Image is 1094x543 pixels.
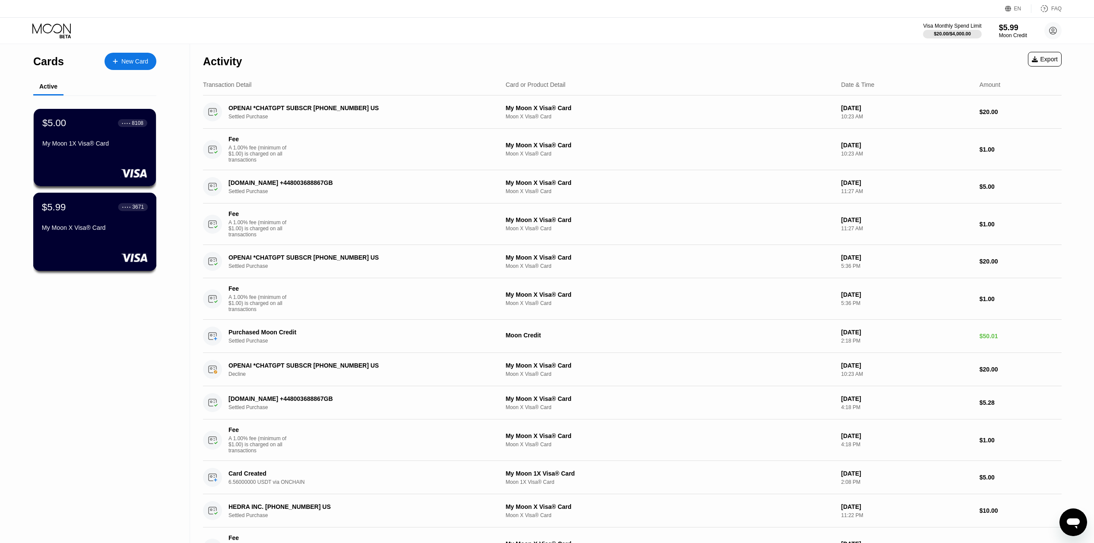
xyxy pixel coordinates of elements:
div: Moon Credit [999,32,1027,38]
div: 5:36 PM [841,263,972,269]
div: Transaction Detail [203,81,251,88]
div: $5.00 [42,117,66,129]
div: A 1.00% fee (minimum of $1.00) is charged on all transactions [228,435,293,454]
div: 2:18 PM [841,338,972,344]
div: ● ● ● ● [122,122,130,124]
div: Fee [228,210,289,217]
div: $5.00● ● ● ●8108My Moon 1X Visa® Card [34,109,156,186]
div: $20.00 [980,366,1062,373]
div: $5.99Moon Credit [999,23,1027,38]
div: 6.56000000 USDT via ONCHAIN [228,479,495,485]
div: Settled Purchase [228,512,495,518]
div: [DATE] [841,395,972,402]
div: Export [1028,52,1062,67]
div: Moon X Visa® Card [506,188,834,194]
div: FAQ [1031,4,1062,13]
div: Moon X Visa® Card [506,441,834,448]
div: OPENAI *CHATGPT SUBSCR [PHONE_NUMBER] US [228,105,476,111]
div: [DATE] [841,329,972,336]
div: EN [1014,6,1021,12]
div: My Moon X Visa® Card [506,179,834,186]
div: [DATE] [841,179,972,186]
div: 2:08 PM [841,479,972,485]
div: 10:23 AM [841,151,972,157]
div: [DATE] [841,470,972,477]
div: My Moon X Visa® Card [506,291,834,298]
div: FeeA 1.00% fee (minimum of $1.00) is charged on all transactionsMy Moon X Visa® CardMoon X Visa® ... [203,419,1062,461]
div: [DATE] [841,142,972,149]
div: Export [1032,56,1058,63]
div: $10.00 [980,507,1062,514]
div: 4:18 PM [841,441,972,448]
div: Card Created6.56000000 USDT via ONCHAINMy Moon 1X Visa® CardMoon 1X Visa® Card[DATE]2:08 PM$5.00 [203,461,1062,494]
div: $1.00 [980,295,1062,302]
div: $20.00 / $4,000.00 [934,31,971,36]
div: Visa Monthly Spend Limit$20.00/$4,000.00 [923,23,981,38]
div: 10:23 AM [841,114,972,120]
div: Active [39,83,57,90]
div: Settled Purchase [228,263,495,269]
div: Purchased Moon CreditSettled PurchaseMoon Credit[DATE]2:18 PM$50.01 [203,320,1062,353]
div: Fee [228,136,289,143]
div: Activity [203,55,242,68]
div: A 1.00% fee (minimum of $1.00) is charged on all transactions [228,294,293,312]
div: New Card [121,58,148,65]
div: Moon 1X Visa® Card [506,479,834,485]
div: Settled Purchase [228,404,495,410]
div: Moon X Visa® Card [506,263,834,269]
div: HEDRA INC. [PHONE_NUMBER] USSettled PurchaseMy Moon X Visa® CardMoon X Visa® Card[DATE]11:22 PM$1... [203,494,1062,527]
div: OPENAI *CHATGPT SUBSCR [PHONE_NUMBER] USDeclineMy Moon X Visa® CardMoon X Visa® Card[DATE]10:23 A... [203,353,1062,386]
div: Card or Product Detail [506,81,566,88]
div: $5.99 [999,23,1027,32]
div: $1.00 [980,437,1062,444]
div: $20.00 [980,108,1062,115]
div: [DATE] [841,432,972,439]
div: My Moon X Visa® Card [506,254,834,261]
div: OPENAI *CHATGPT SUBSCR [PHONE_NUMBER] US [228,254,476,261]
div: [DATE] [841,503,972,510]
div: A 1.00% fee (minimum of $1.00) is charged on all transactions [228,145,293,163]
div: Settled Purchase [228,338,495,344]
div: 11:22 PM [841,512,972,518]
div: My Moon X Visa® Card [506,395,834,402]
div: Decline [228,371,495,377]
div: 10:23 AM [841,371,972,377]
div: FeeA 1.00% fee (minimum of $1.00) is charged on all transactionsMy Moon X Visa® CardMoon X Visa® ... [203,278,1062,320]
div: Visa Monthly Spend Limit [923,23,981,29]
div: $50.01 [980,333,1062,340]
div: [DATE] [841,291,972,298]
div: $5.00 [980,183,1062,190]
div: Amount [980,81,1000,88]
div: My Moon X Visa® Card [506,105,834,111]
div: [DOMAIN_NAME] +448003688867GBSettled PurchaseMy Moon X Visa® CardMoon X Visa® Card[DATE]4:18 PM$5.28 [203,386,1062,419]
div: OPENAI *CHATGPT SUBSCR [PHONE_NUMBER] USSettled PurchaseMy Moon X Visa® CardMoon X Visa® Card[DAT... [203,95,1062,129]
div: FAQ [1051,6,1062,12]
div: Moon X Visa® Card [506,151,834,157]
div: My Moon X Visa® Card [506,503,834,510]
div: $20.00 [980,258,1062,265]
div: 4:18 PM [841,404,972,410]
div: Date & Time [841,81,874,88]
div: [DATE] [841,105,972,111]
iframe: Кнопка запуска окна обмена сообщениями [1059,508,1087,536]
div: My Moon X Visa® Card [506,142,834,149]
div: Card Created [228,470,476,477]
div: My Moon X Visa® Card [506,362,834,369]
div: 8108 [132,120,143,126]
div: 11:27 AM [841,188,972,194]
div: My Moon X Visa® Card [42,224,148,231]
div: [DOMAIN_NAME] +448003688867GB [228,395,476,402]
div: [DATE] [841,362,972,369]
div: New Card [105,53,156,70]
div: OPENAI *CHATGPT SUBSCR [PHONE_NUMBER] USSettled PurchaseMy Moon X Visa® CardMoon X Visa® Card[DAT... [203,245,1062,278]
div: [DOMAIN_NAME] +448003688867GBSettled PurchaseMy Moon X Visa® CardMoon X Visa® Card[DATE]11:27 AM$... [203,170,1062,203]
div: [DOMAIN_NAME] +448003688867GB [228,179,476,186]
div: Purchased Moon Credit [228,329,476,336]
div: Cards [33,55,64,68]
div: $5.99 [42,201,66,213]
div: Moon X Visa® Card [506,114,834,120]
div: My Moon X Visa® Card [506,432,834,439]
div: FeeA 1.00% fee (minimum of $1.00) is charged on all transactionsMy Moon X Visa® CardMoon X Visa® ... [203,129,1062,170]
div: Moon Credit [506,332,834,339]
